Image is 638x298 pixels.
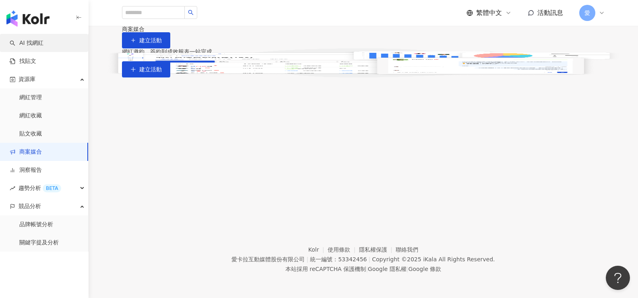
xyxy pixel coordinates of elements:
[231,256,305,263] div: 愛卡拉互動媒體股份有限公司
[6,10,50,27] img: logo
[359,246,396,253] a: 隱私權保護
[408,266,441,272] a: Google 條款
[10,57,36,65] a: 找貼文
[396,246,418,253] a: 聯絡我們
[285,264,441,274] span: 本站採用 reCAPTCHA 保護機制
[368,256,370,263] span: |
[19,130,42,138] a: 貼文收藏
[10,185,15,191] span: rise
[366,266,368,272] span: |
[606,266,630,290] iframe: Help Scout Beacon - Open
[122,66,170,73] a: 建立活動
[584,8,590,17] span: 愛
[122,26,605,32] div: 商案媒合
[407,266,409,272] span: |
[19,112,42,120] a: 網紅收藏
[188,10,194,15] span: search
[122,32,170,48] button: 建立活動
[476,8,502,17] span: 繁體中文
[122,61,170,77] button: 建立活動
[10,39,43,47] a: searchAI 找網紅
[372,256,495,263] div: Copyright © 2025 All Rights Reserved.
[310,256,367,263] div: 統一編號：53342456
[19,179,61,197] span: 趨勢分析
[130,67,136,72] span: plus
[308,246,328,253] a: Kolr
[368,266,407,272] a: Google 隱私權
[139,37,162,44] span: 建立活動
[423,256,437,263] a: iKala
[19,70,35,88] span: 資源庫
[19,94,42,102] a: 網紅管理
[19,197,41,215] span: 競品分析
[43,184,61,192] div: BETA
[122,37,170,44] a: 建立活動
[19,221,53,229] a: 品牌帳號分析
[106,48,621,77] img: 網紅邀約、簽約到成效報表一站完成
[306,256,308,263] span: |
[328,246,359,253] a: 使用條款
[19,239,59,247] a: 關鍵字提及分析
[10,166,42,174] a: 洞察報告
[537,9,563,17] span: 活動訊息
[10,148,42,156] a: 商案媒合
[139,66,162,73] span: 建立活動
